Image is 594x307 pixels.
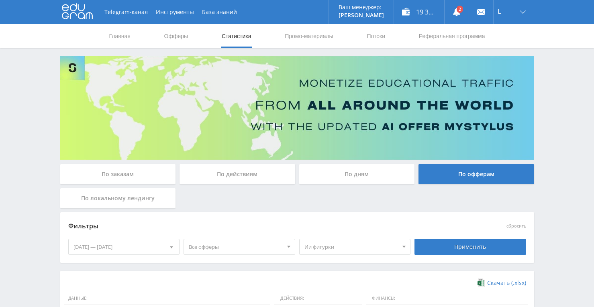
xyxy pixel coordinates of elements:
[221,24,252,48] a: Статистика
[339,12,384,18] p: [PERSON_NAME]
[284,24,334,48] a: Промо-материалы
[299,164,415,184] div: По дням
[68,220,411,232] div: Фильтры
[414,239,526,255] div: Применить
[180,164,295,184] div: По действиям
[498,8,501,14] span: L
[60,56,534,160] img: Banner
[189,239,283,254] span: Все офферы
[366,24,386,48] a: Потоки
[163,24,189,48] a: Офферы
[274,292,362,305] span: Действия:
[366,292,528,305] span: Финансы:
[60,188,176,208] div: По локальному лендингу
[64,292,271,305] span: Данные:
[108,24,131,48] a: Главная
[478,279,484,287] img: xlsx
[506,224,526,229] button: сбросить
[60,164,176,184] div: По заказам
[304,239,398,254] span: Ии фигурки
[339,4,384,10] p: Ваш менеджер:
[418,24,486,48] a: Реферальная программа
[69,239,180,254] div: [DATE] — [DATE]
[418,164,534,184] div: По офферам
[487,280,526,286] span: Скачать (.xlsx)
[478,279,526,287] a: Скачать (.xlsx)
